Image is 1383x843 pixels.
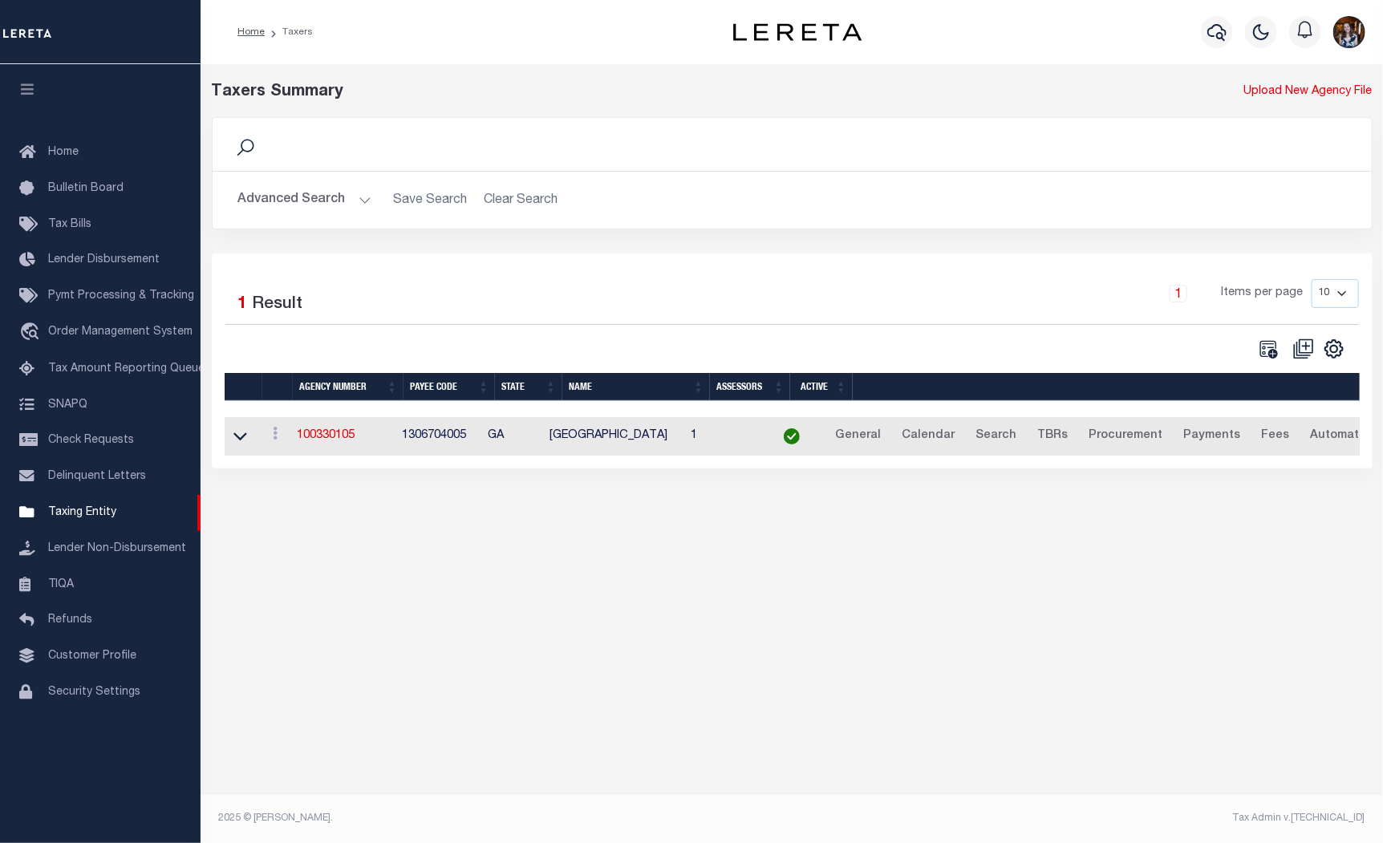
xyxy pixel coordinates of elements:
[482,417,543,456] td: GA
[48,147,79,158] span: Home
[1030,424,1075,449] a: TBRs
[48,578,74,590] span: TIQA
[1254,424,1296,449] a: Fees
[804,811,1365,825] div: Tax Admin v.[TECHNICAL_ID]
[265,25,313,39] li: Taxers
[48,435,134,446] span: Check Requests
[238,184,371,216] button: Advanced Search
[207,811,793,825] div: 2025 © [PERSON_NAME].
[212,80,1077,104] div: Taxers Summary
[48,614,92,626] span: Refunds
[1244,83,1373,101] a: Upload New Agency File
[48,543,186,554] span: Lender Non-Disbursement
[237,27,265,37] a: Home
[684,417,762,456] td: 1
[48,687,140,698] span: Security Settings
[293,373,404,401] th: Agency Number: activate to sort column ascending
[48,471,146,482] span: Delinquent Letters
[48,650,136,662] span: Customer Profile
[1081,424,1170,449] a: Procurement
[48,326,193,338] span: Order Management System
[562,373,710,401] th: Name: activate to sort column ascending
[733,23,862,41] img: logo-dark.svg
[48,254,160,265] span: Lender Disbursement
[710,373,790,401] th: Assessors: activate to sort column ascending
[790,373,853,401] th: Active: activate to sort column ascending
[784,428,800,444] img: check-icon-green.svg
[1170,285,1187,302] a: 1
[48,290,194,302] span: Pymt Processing & Tracking
[968,424,1024,449] a: Search
[543,417,684,456] td: [GEOGRAPHIC_DATA]
[48,219,91,230] span: Tax Bills
[828,424,888,449] a: General
[238,296,248,313] span: 1
[1176,424,1247,449] a: Payments
[404,373,495,401] th: Payee Code: activate to sort column ascending
[48,507,116,518] span: Taxing Entity
[19,322,45,343] i: travel_explore
[395,417,482,456] td: 1306704005
[253,292,303,318] label: Result
[48,183,124,194] span: Bulletin Board
[297,430,355,441] a: 100330105
[48,399,87,410] span: SNAPQ
[894,424,962,449] a: Calendar
[1222,285,1304,302] span: Items per page
[495,373,562,401] th: State: activate to sort column ascending
[48,363,205,375] span: Tax Amount Reporting Queue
